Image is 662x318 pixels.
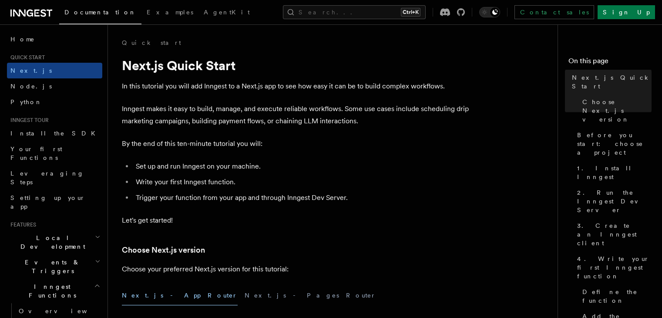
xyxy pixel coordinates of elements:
a: Home [7,31,102,47]
span: Install the SDK [10,130,101,137]
a: Sign Up [598,5,655,19]
span: Node.js [10,83,52,90]
a: Quick start [122,38,181,47]
a: 3. Create an Inngest client [574,218,652,251]
span: Examples [147,9,193,16]
span: Next.js [10,67,52,74]
span: Documentation [64,9,136,16]
span: Leveraging Steps [10,170,84,186]
li: Set up and run Inngest on your machine. [133,160,470,173]
span: Choose Next.js version [582,98,652,124]
p: In this tutorial you will add Inngest to a Next.js app to see how easy it can be to build complex... [122,80,470,92]
a: Next.js Quick Start [568,70,652,94]
li: Trigger your function from your app and through Inngest Dev Server. [133,192,470,204]
h4: On this page [568,56,652,70]
a: Choose Next.js version [122,244,205,256]
a: Examples [141,3,198,24]
li: Write your first Inngest function. [133,176,470,188]
button: Events & Triggers [7,254,102,279]
span: Next.js Quick Start [572,73,652,91]
span: Events & Triggers [7,258,95,275]
span: 4. Write your first Inngest function [577,254,652,281]
span: Overview [19,308,108,315]
a: Node.js [7,78,102,94]
span: 2. Run the Inngest Dev Server [577,188,652,214]
a: Install the SDK [7,125,102,141]
p: Choose your preferred Next.js version for this tutorial: [122,263,470,275]
a: Contact sales [514,5,594,19]
span: Home [10,35,35,44]
button: Inngest Functions [7,279,102,303]
a: 4. Write your first Inngest function [574,251,652,284]
p: Inngest makes it easy to build, manage, and execute reliable workflows. Some use cases include sc... [122,103,470,127]
a: Documentation [59,3,141,24]
span: AgentKit [204,9,250,16]
p: By the end of this ten-minute tutorial you will: [122,138,470,150]
button: Local Development [7,230,102,254]
a: Your first Functions [7,141,102,166]
span: Define the function [582,288,652,305]
span: Local Development [7,233,95,251]
a: AgentKit [198,3,255,24]
a: Python [7,94,102,110]
span: 3. Create an Inngest client [577,221,652,247]
span: Quick start [7,54,45,61]
span: Setting up your app [10,194,85,210]
a: 2. Run the Inngest Dev Server [574,185,652,218]
kbd: Ctrl+K [401,8,420,17]
h1: Next.js Quick Start [122,58,470,73]
a: Before you start: choose a project [574,127,652,160]
a: Setting up your app [7,190,102,214]
button: Next.js - App Router [122,286,238,305]
span: Inngest tour [7,117,49,124]
p: Let's get started! [122,214,470,227]
span: 1. Install Inngest [577,164,652,181]
a: 1. Install Inngest [574,160,652,185]
button: Next.js - Pages Router [245,286,376,305]
button: Search...Ctrl+K [283,5,426,19]
span: Inngest Functions [7,282,94,300]
span: Python [10,98,42,105]
span: Before you start: choose a project [577,131,652,157]
span: Features [7,221,36,228]
a: Define the function [579,284,652,308]
a: Next.js [7,63,102,78]
button: Toggle dark mode [479,7,500,17]
a: Choose Next.js version [579,94,652,127]
span: Your first Functions [10,145,62,161]
a: Leveraging Steps [7,166,102,190]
